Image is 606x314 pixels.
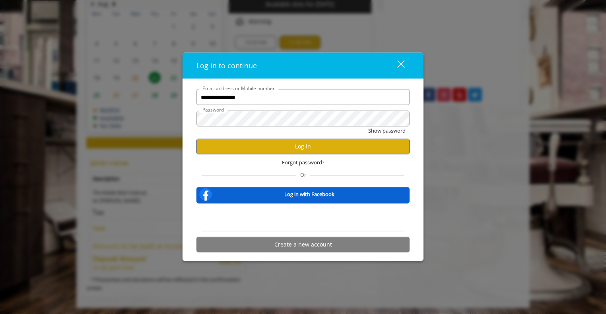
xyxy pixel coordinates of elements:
iframe: Sign in with Google Button [263,208,344,226]
button: Log in [196,139,410,154]
span: Log in to continue [196,61,257,70]
input: Email address or Mobile number [196,89,410,105]
div: close dialog [388,60,404,71]
button: close dialog [383,57,410,73]
label: Email address or Mobile number [198,85,279,92]
button: Show password [368,127,406,135]
span: Or [296,171,310,178]
b: Log in with Facebook [284,190,334,198]
button: Create a new account [196,237,410,252]
label: Password [198,106,228,114]
span: Forgot password? [282,158,324,167]
img: facebook-logo [198,186,214,202]
input: Password [196,111,410,127]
